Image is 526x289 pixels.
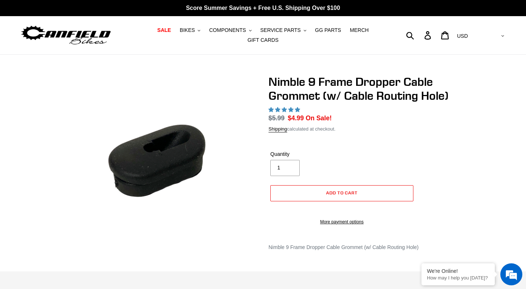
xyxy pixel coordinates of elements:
span: GG PARTS [315,27,341,33]
a: GIFT CARDS [244,35,282,45]
input: Search [410,27,429,43]
select: overall type: UNKNOWN_TYPE html type: HTML_TYPE_UNSPECIFIED server type: SERVER_RESPONSE_PENDING ... [454,29,506,43]
div: calculated at checkout. [269,125,463,133]
span: On Sale! [306,113,332,123]
input: overall type: UNKNOWN_TYPE html type: HTML_TYPE_UNSPECIFIED server type: CREDIT_CARD_EXP_MONTH he... [270,160,300,176]
a: GG PARTS [311,25,345,35]
button: SERVICE PARTS [256,25,310,35]
span: GIFT CARDS [248,37,279,43]
span: Add to cart [326,190,358,195]
a: Shipping [269,126,287,132]
div: Nimble 9 Frame Dropper Cable Grommet (w/ Cable Routing Hole) [269,244,463,251]
a: SALE [154,25,175,35]
span: MERCH [350,27,369,33]
span: $4.99 [288,114,304,122]
div: We're Online! [427,268,489,274]
span: BIKES [180,27,195,33]
span: SALE [157,27,171,33]
label: Quantity [270,150,340,158]
a: MERCH [346,25,372,35]
p: How may I help you today? [427,275,489,281]
h1: Nimble 9 Frame Dropper Cable Grommet (w/ Cable Routing Hole) [269,75,463,103]
span: 5.00 stars [269,107,302,113]
img: Canfield Bikes [20,24,112,47]
button: Add to cart [270,185,413,201]
span: COMPONENTS [209,27,246,33]
a: More payment options [270,219,413,225]
span: SERVICE PARTS [260,27,300,33]
button: BIKES [176,25,204,35]
s: $5.99 [269,114,285,122]
button: COMPONENTS [205,25,255,35]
